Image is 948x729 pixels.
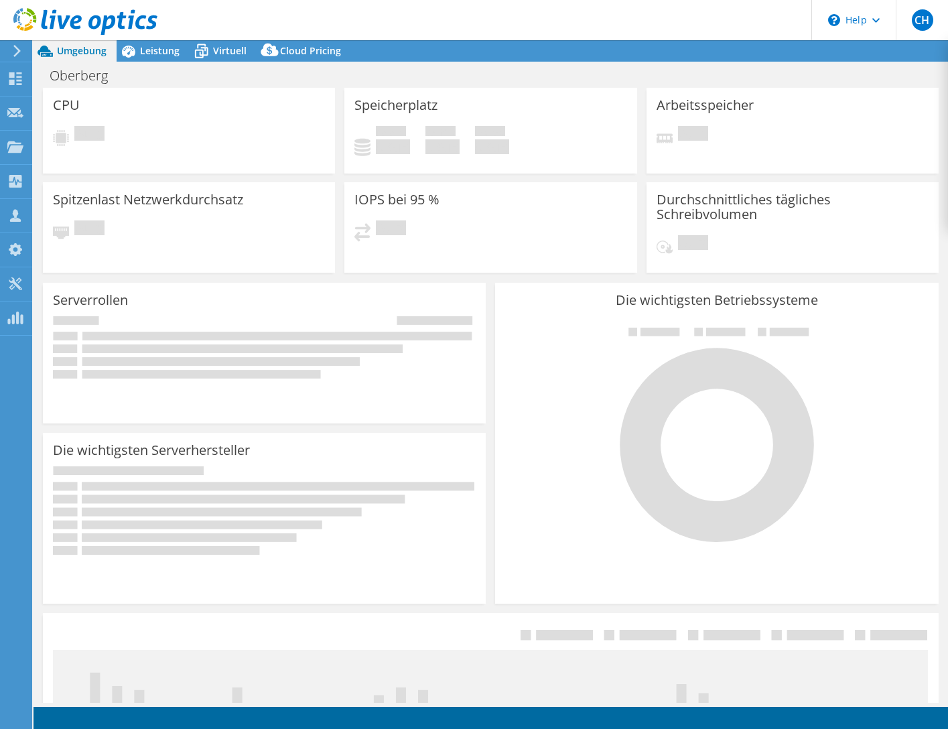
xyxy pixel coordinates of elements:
h3: IOPS bei 95 % [354,192,439,207]
h3: Spitzenlast Netzwerkdurchsatz [53,192,243,207]
h4: 0 GiB [475,139,509,154]
h4: 0 GiB [425,139,460,154]
span: Ausstehend [678,235,708,253]
span: Belegt [376,126,406,139]
span: Ausstehend [376,220,406,239]
h4: 0 GiB [376,139,410,154]
span: Cloud Pricing [280,44,341,57]
span: Leistung [140,44,180,57]
span: Ausstehend [74,220,105,239]
span: Ausstehend [74,126,105,144]
span: Virtuell [213,44,247,57]
h1: Oberberg [44,68,129,83]
h3: Die wichtigsten Serverhersteller [53,443,250,458]
h3: Durchschnittliches tägliches Schreibvolumen [657,192,929,222]
span: Verfügbar [425,126,456,139]
h3: Speicherplatz [354,98,437,113]
span: CH [912,9,933,31]
h3: Die wichtigsten Betriebssysteme [505,293,928,308]
h3: CPU [53,98,80,113]
h3: Serverrollen [53,293,128,308]
span: Insgesamt [475,126,505,139]
span: Ausstehend [678,126,708,144]
span: Umgebung [57,44,107,57]
svg: \n [828,14,840,26]
h3: Arbeitsspeicher [657,98,754,113]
